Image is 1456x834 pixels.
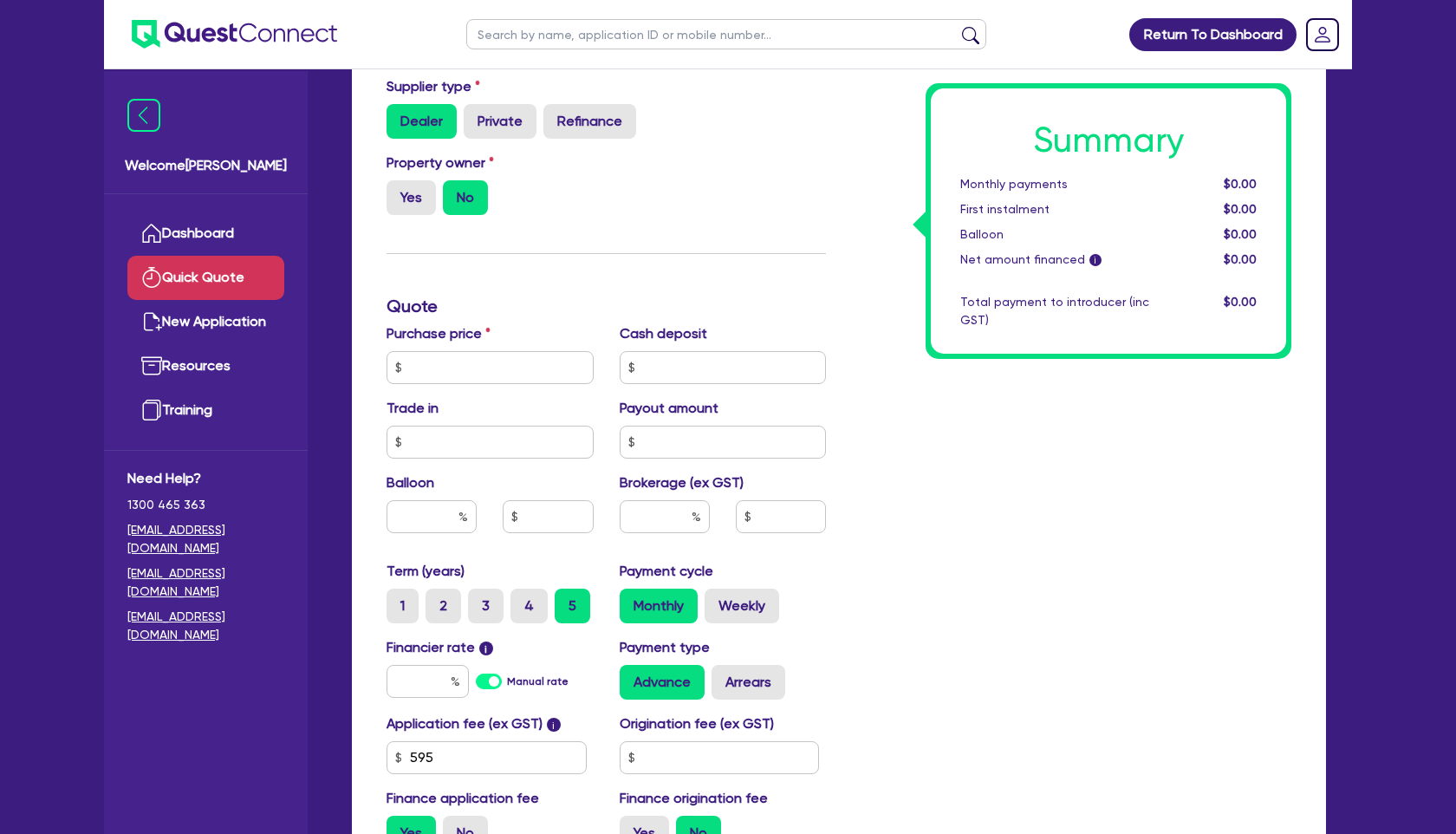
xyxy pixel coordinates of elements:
label: Dealer [387,104,457,139]
img: resources [141,355,162,376]
label: Financier rate [387,637,493,658]
span: i [547,718,561,732]
label: Purchase price [387,323,491,344]
span: i [1089,255,1102,267]
span: i [479,642,493,655]
span: $0.00 [1224,227,1257,241]
label: Balloon [387,472,434,493]
a: [EMAIL_ADDRESS][DOMAIN_NAME] [127,564,284,601]
label: 5 [555,589,590,623]
label: Arrears [712,665,785,700]
div: Total payment to introducer (inc GST) [947,293,1162,329]
a: New Application [127,300,284,344]
span: 1300 465 363 [127,496,284,514]
h1: Summary [960,120,1257,161]
span: Need Help? [127,468,284,489]
label: Private [464,104,536,139]
label: Brokerage (ex GST) [620,472,744,493]
a: [EMAIL_ADDRESS][DOMAIN_NAME] [127,521,284,557]
a: Dropdown toggle [1300,12,1345,57]
label: Finance application fee [387,788,539,809]
img: new-application [141,311,162,332]
a: Quick Quote [127,256,284,300]
a: Return To Dashboard [1129,18,1297,51]
a: Dashboard [127,212,284,256]
label: Cash deposit [620,323,707,344]
label: Refinance [543,104,636,139]
div: Net amount financed [947,251,1162,269]
a: [EMAIL_ADDRESS][DOMAIN_NAME] [127,608,284,644]
label: Origination fee (ex GST) [620,713,774,734]
label: Yes [387,180,436,215]
span: $0.00 [1224,252,1257,266]
h3: Quote [387,296,826,316]
label: Manual rate [507,674,569,689]
span: Welcome [PERSON_NAME] [125,155,287,176]
label: Trade in [387,398,439,419]
label: 1 [387,589,419,623]
label: Weekly [705,589,779,623]
label: Payment type [620,637,710,658]
div: First instalment [947,200,1162,218]
img: quest-connect-logo-blue [132,20,337,49]
label: 2 [426,589,461,623]
input: Search by name, application ID or mobile number... [466,19,986,49]
span: $0.00 [1224,295,1257,309]
label: Application fee (ex GST) [387,713,543,734]
label: Property owner [387,153,494,173]
span: $0.00 [1224,177,1257,191]
span: $0.00 [1224,202,1257,216]
label: Advance [620,665,705,700]
img: training [141,400,162,420]
label: No [443,180,488,215]
a: Training [127,388,284,433]
a: Resources [127,344,284,388]
label: 4 [510,589,548,623]
label: 3 [468,589,504,623]
label: Finance origination fee [620,788,768,809]
label: Supplier type [387,76,480,97]
label: Term (years) [387,561,465,582]
label: Payment cycle [620,561,713,582]
div: Monthly payments [947,175,1162,193]
label: Monthly [620,589,698,623]
div: Balloon [947,225,1162,244]
img: quick-quote [141,267,162,288]
img: icon-menu-close [127,99,160,132]
label: Payout amount [620,398,718,419]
